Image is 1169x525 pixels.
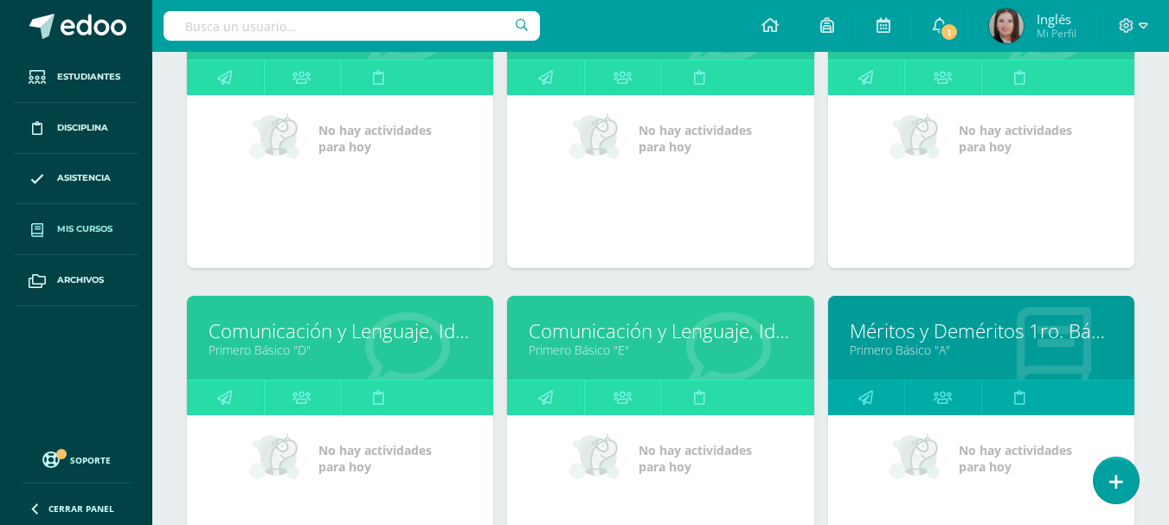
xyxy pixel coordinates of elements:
a: Primero Básico "A" [850,342,1113,358]
a: Disciplina [14,103,138,154]
span: Mis cursos [57,222,112,236]
span: No hay actividades para hoy [318,122,432,155]
img: no_activities_small.png [890,112,947,164]
a: Primero Básico "D" [209,342,472,358]
span: Asistencia [57,171,111,185]
a: Comunicación y Lenguaje, Idioma Extranjero Inglés [529,317,792,344]
span: No hay actividades para hoy [639,442,752,475]
span: No hay actividades para hoy [639,122,752,155]
span: Mi Perfil [1037,26,1076,41]
img: no_activities_small.png [890,432,947,484]
span: Disciplina [57,121,108,135]
input: Busca un usuario... [164,11,540,41]
img: e03ec1ec303510e8e6f60bf4728ca3bf.png [989,9,1024,43]
a: Archivos [14,255,138,306]
img: no_activities_small.png [249,112,306,164]
a: Estudiantes [14,52,138,103]
a: Mis cursos [14,204,138,255]
a: Soporte [21,447,132,471]
span: No hay actividades para hoy [959,122,1072,155]
span: Inglés [1037,10,1076,28]
span: No hay actividades para hoy [318,442,432,475]
span: 1 [940,22,959,42]
a: Comunicación y Lenguaje, Idioma Extranjero Inglés [209,317,472,344]
a: Asistencia [14,154,138,205]
span: Cerrar panel [48,503,114,515]
span: Estudiantes [57,70,120,84]
img: no_activities_small.png [569,432,626,484]
a: Primero Básico "E" [529,342,792,358]
a: Méritos y Deméritos 1ro. Básico "A" [850,317,1113,344]
span: Soporte [70,454,111,466]
img: no_activities_small.png [569,112,626,164]
span: Archivos [57,273,104,287]
span: No hay actividades para hoy [959,442,1072,475]
img: no_activities_small.png [249,432,306,484]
